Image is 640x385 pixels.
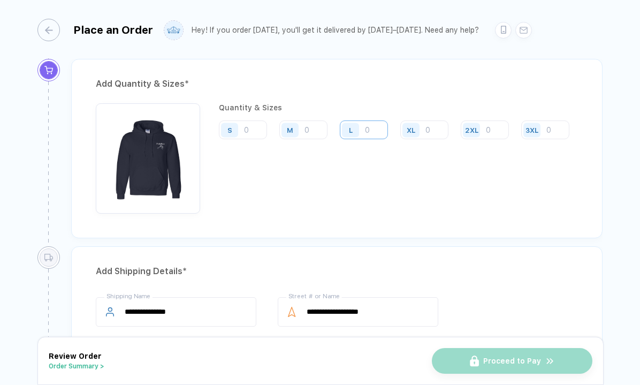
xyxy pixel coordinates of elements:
div: 2XL [465,126,478,134]
img: user profile [164,21,183,40]
div: 3XL [525,126,538,134]
img: 59b2f252-b599-4909-bfde-4c50b2d4ad99_nt_front_1757511217982.jpg [101,109,195,202]
div: Quantity & Sizes [219,103,577,112]
div: L [349,126,353,134]
div: XL [407,126,415,134]
div: Hey! If you order [DATE], you'll get it delivered by [DATE]–[DATE]. Need any help? [192,26,479,35]
div: Add Shipping Details [96,263,578,280]
span: Review Order [49,352,102,360]
button: Order Summary > [49,363,104,370]
div: Add Quantity & Sizes [96,76,578,93]
div: Place an Order [73,24,153,36]
div: M [287,126,293,134]
div: S [227,126,232,134]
